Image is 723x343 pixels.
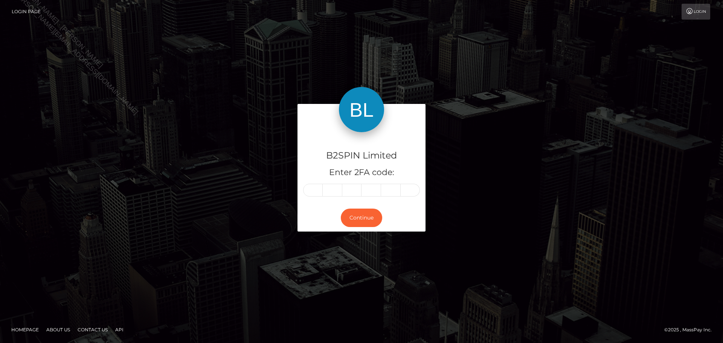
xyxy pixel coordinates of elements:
[75,324,111,335] a: Contact Us
[682,4,710,20] a: Login
[303,149,420,162] h4: B2SPIN Limited
[8,324,42,335] a: Homepage
[339,87,384,132] img: B2SPIN Limited
[12,4,41,20] a: Login Page
[341,209,382,227] button: Continue
[303,167,420,178] h5: Enter 2FA code:
[112,324,127,335] a: API
[43,324,73,335] a: About Us
[664,326,717,334] div: © 2025 , MassPay Inc.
